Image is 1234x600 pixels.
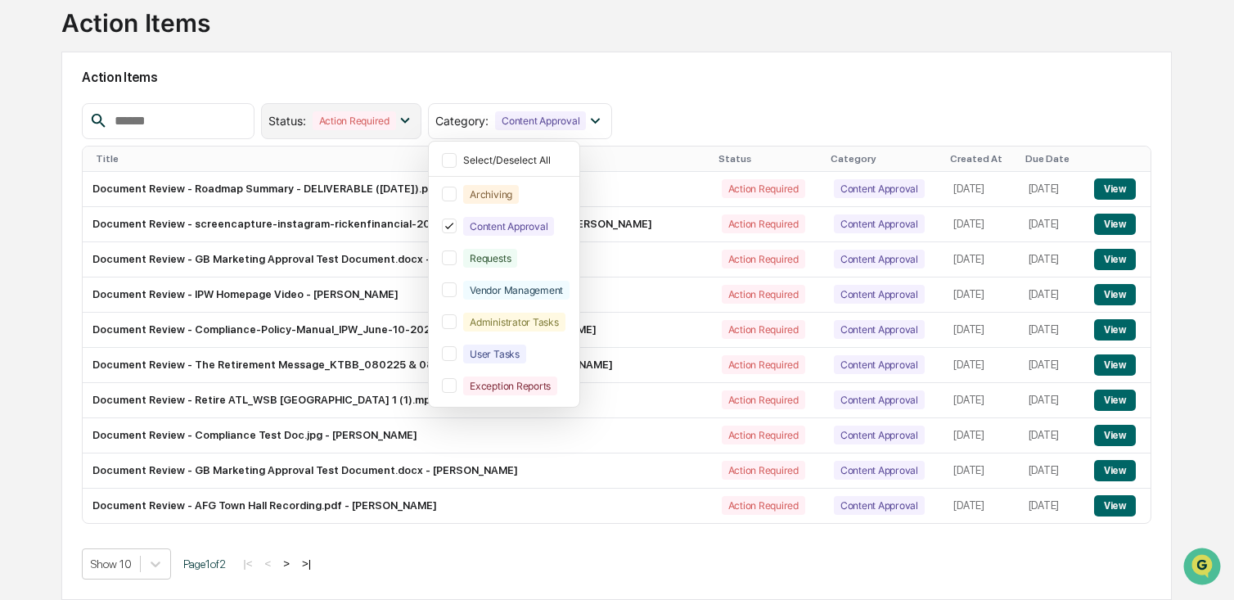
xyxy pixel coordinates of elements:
[1094,253,1136,265] a: View
[944,418,1018,453] td: [DATE]
[722,179,805,198] div: Action Required
[1019,348,1084,383] td: [DATE]
[16,125,46,155] img: 1746055101610-c473b297-6a78-478c-a979-82029cc54cd1
[83,242,711,277] td: Document Review - GB Marketing Approval Test Document.docx - [PERSON_NAME]
[1019,453,1084,489] td: [DATE]
[944,383,1018,418] td: [DATE]
[1094,464,1136,476] a: View
[183,557,226,571] span: Page 1 of 2
[834,179,925,198] div: Content Approval
[135,206,203,223] span: Attestations
[1094,249,1136,270] button: View
[33,206,106,223] span: Preclearance
[43,74,270,92] input: Clear
[944,172,1018,207] td: [DATE]
[1094,178,1136,200] button: View
[259,557,276,571] button: <
[83,383,711,418] td: Document Review - Retire ATL_WSB [GEOGRAPHIC_DATA] 1 (1).mp3 - [PERSON_NAME]
[1019,242,1084,277] td: [DATE]
[722,285,805,304] div: Action Required
[944,277,1018,313] td: [DATE]
[83,172,711,207] td: Document Review - Roadmap Summary - DELIVERABLE ([DATE]).pptx - [PERSON_NAME]
[112,200,209,229] a: 🗄️Attestations
[834,214,925,233] div: Content Approval
[834,496,925,515] div: Content Approval
[1094,425,1136,446] button: View
[463,249,517,268] div: Requests
[115,277,198,290] a: Powered byPylon
[1019,383,1084,418] td: [DATE]
[1094,354,1136,376] button: View
[435,114,489,128] span: Category :
[722,390,805,409] div: Action Required
[83,348,711,383] td: Document Review - The Retirement Message_KTBB_080225 & 080325_Seg 1.mp3 - [PERSON_NAME]
[722,496,805,515] div: Action Required
[1025,153,1078,165] div: Due Date
[834,390,925,409] div: Content Approval
[297,557,316,571] button: >|
[831,153,938,165] div: Category
[722,426,805,444] div: Action Required
[495,111,586,130] div: Content Approval
[463,377,557,395] div: Exception Reports
[10,200,112,229] a: 🖐️Preclearance
[463,281,570,300] div: Vendor Management
[16,34,298,61] p: How can we help?
[1094,218,1136,230] a: View
[834,285,925,304] div: Content Approval
[834,355,925,374] div: Content Approval
[16,208,29,221] div: 🖐️
[463,313,565,332] div: Administrator Tasks
[944,207,1018,242] td: [DATE]
[722,320,805,339] div: Action Required
[82,70,1151,85] h2: Action Items
[1094,288,1136,300] a: View
[722,461,805,480] div: Action Required
[944,453,1018,489] td: [DATE]
[834,426,925,444] div: Content Approval
[718,153,817,165] div: Status
[278,557,295,571] button: >
[722,355,805,374] div: Action Required
[463,217,554,236] div: Content Approval
[56,125,268,142] div: Start new chat
[1019,207,1084,242] td: [DATE]
[33,237,103,254] span: Data Lookup
[1094,319,1136,341] button: View
[83,277,711,313] td: Document Review - IPW Homepage Video - [PERSON_NAME]
[119,208,132,221] div: 🗄️
[10,231,110,260] a: 🔎Data Lookup
[83,418,711,453] td: Document Review - Compliance Test Doc.jpg - [PERSON_NAME]
[1094,214,1136,235] button: View
[1094,429,1136,441] a: View
[944,348,1018,383] td: [DATE]
[268,114,306,128] span: Status :
[722,250,805,268] div: Action Required
[1094,499,1136,512] a: View
[1094,359,1136,371] a: View
[278,130,298,150] button: Start new chat
[1094,323,1136,336] a: View
[83,207,711,242] td: Document Review - screencapture-instagram-rickenfinancial-2025-06-25-10_07_49.pdf - [PERSON_NAME]
[1019,277,1084,313] td: [DATE]
[313,111,396,130] div: Action Required
[1019,489,1084,523] td: [DATE]
[1182,546,1226,590] iframe: Open customer support
[1019,172,1084,207] td: [DATE]
[463,185,519,204] div: Archiving
[834,320,925,339] div: Content Approval
[1094,495,1136,517] button: View
[722,214,805,233] div: Action Required
[1094,284,1136,305] button: View
[1019,313,1084,348] td: [DATE]
[56,142,207,155] div: We're available if you need us!
[1094,460,1136,481] button: View
[1019,418,1084,453] td: [DATE]
[96,153,705,165] div: Title
[463,154,570,166] div: Select/Deselect All
[834,250,925,268] div: Content Approval
[1094,390,1136,411] button: View
[16,239,29,252] div: 🔎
